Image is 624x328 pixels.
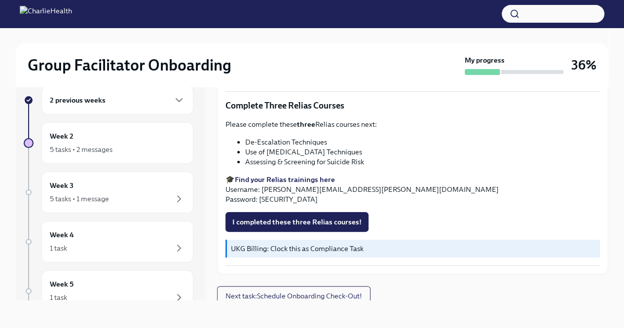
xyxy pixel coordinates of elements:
[235,175,335,184] a: Find your Relias trainings here
[50,292,67,302] div: 1 task
[41,86,193,114] div: 2 previous weeks
[50,243,67,253] div: 1 task
[24,221,193,262] a: Week 41 task
[225,100,600,111] p: Complete Three Relias Courses
[24,172,193,213] a: Week 35 tasks • 1 message
[50,131,73,142] h6: Week 2
[28,55,231,75] h2: Group Facilitator Onboarding
[297,120,315,129] strong: three
[20,6,72,22] img: CharlieHealth
[245,137,600,147] li: De-Escalation Techniques
[225,175,600,204] p: 🎓 Username: [PERSON_NAME][EMAIL_ADDRESS][PERSON_NAME][DOMAIN_NAME] Password: [SECURITY_DATA]
[225,119,600,129] p: Please complete these Relias courses next:
[571,56,596,74] h3: 36%
[231,244,596,254] p: UKG Billing: Clock this as Compliance Task
[465,55,505,65] strong: My progress
[217,286,370,306] button: Next task:Schedule Onboarding Check-Out!
[50,95,106,106] h6: 2 previous weeks
[232,217,362,227] span: I completed these three Relias courses!
[24,122,193,164] a: Week 25 tasks • 2 messages
[50,229,74,240] h6: Week 4
[245,147,600,157] li: Use of [MEDICAL_DATA] Techniques
[50,145,112,154] div: 5 tasks • 2 messages
[245,157,600,167] li: Assessing & Screening for Suicide Risk
[50,279,73,290] h6: Week 5
[50,194,109,204] div: 5 tasks • 1 message
[225,291,362,301] span: Next task : Schedule Onboarding Check-Out!
[50,180,73,191] h6: Week 3
[24,270,193,312] a: Week 51 task
[225,212,368,232] button: I completed these three Relias courses!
